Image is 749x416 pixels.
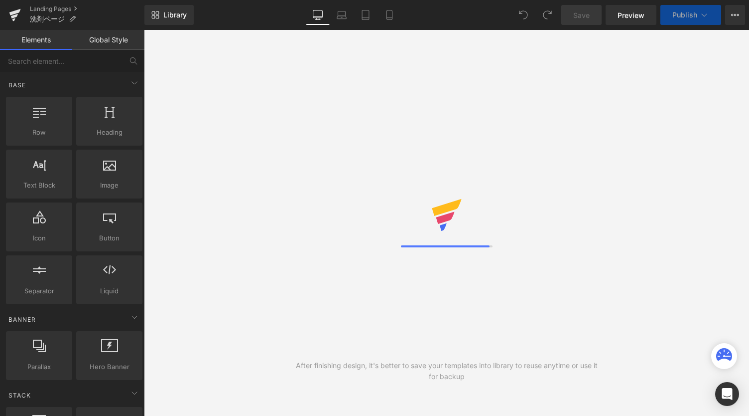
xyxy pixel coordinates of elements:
span: Button [79,233,139,243]
span: Preview [618,10,644,20]
a: Preview [606,5,656,25]
span: Banner [7,315,37,324]
span: Base [7,80,27,90]
span: Liquid [79,286,139,296]
a: Mobile [377,5,401,25]
span: Save [573,10,590,20]
div: After finishing design, it's better to save your templates into library to reuse anytime or use i... [295,360,598,382]
div: Open Intercom Messenger [715,382,739,406]
span: Heading [79,127,139,138]
button: More [725,5,745,25]
a: Laptop [330,5,354,25]
span: Hero Banner [79,362,139,372]
span: Row [9,127,69,138]
span: 洗剤ページ [30,15,65,23]
span: Separator [9,286,69,296]
span: Text Block [9,180,69,191]
button: Publish [660,5,721,25]
span: Publish [672,11,697,19]
a: Desktop [306,5,330,25]
span: Parallax [9,362,69,372]
span: Stack [7,391,32,400]
a: Global Style [72,30,144,50]
a: New Library [144,5,194,25]
span: Library [163,10,187,19]
span: Image [79,180,139,191]
button: Undo [513,5,533,25]
a: Tablet [354,5,377,25]
span: Icon [9,233,69,243]
a: Landing Pages [30,5,144,13]
button: Redo [537,5,557,25]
